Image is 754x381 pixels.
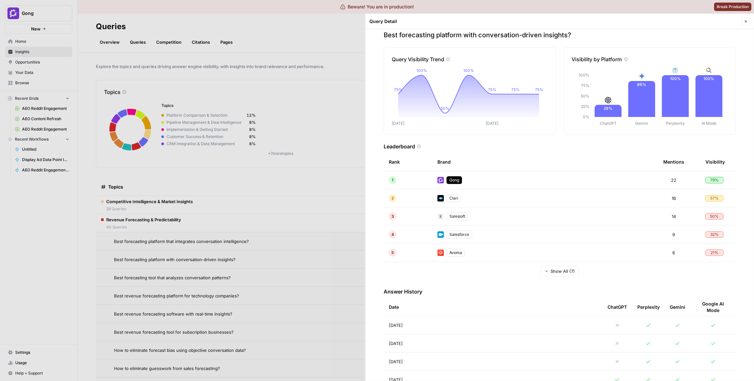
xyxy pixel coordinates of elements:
[710,232,719,237] span: 32 %
[583,114,589,119] tspan: 0%
[710,195,719,201] span: 57 %
[710,177,719,183] span: 79 %
[663,153,684,171] div: Mentions
[673,249,675,256] span: 6
[392,195,394,201] span: 2
[710,214,719,219] span: 50 %
[384,30,736,40] p: Best forecasting platform with conversation-driven insights?
[437,153,653,171] div: Brand
[711,250,718,256] span: 21 %
[447,176,462,184] div: Gong
[437,195,444,202] img: h6qlr8a97mop4asab8l5qtldq2wv
[581,94,589,98] tspan: 50%
[392,55,444,63] p: Query Visibility Trend
[391,214,394,219] span: 3
[637,298,660,316] div: Perplexity
[437,177,444,183] img: w6cjb6u2gvpdnjw72qw8i2q5f3eb
[447,231,472,238] div: Salesforce
[599,121,616,126] tspan: ChatGPT
[447,194,461,202] div: Clari
[635,121,648,126] tspan: Gemini
[572,55,622,63] p: Visibility by Platform
[369,18,740,25] div: Query Detail
[696,298,731,316] div: Google AI Mode
[673,231,675,238] span: 9
[670,298,685,316] div: Gemini
[540,266,579,276] button: Show All (7)
[389,322,403,329] span: [DATE]
[389,358,403,365] span: [DATE]
[705,153,725,171] div: Visibility
[437,213,444,220] img: vpq3xj2nnch2e2ivhsgwmf7hbkjf
[608,298,627,316] div: ChatGPT
[392,250,394,256] span: 5
[392,177,394,183] span: 1
[389,153,400,171] div: Rank
[579,73,589,77] tspan: 100%
[447,249,465,257] div: Avoma
[703,76,714,81] text: 100%
[392,121,405,126] tspan: [DATE]
[389,340,403,347] span: [DATE]
[535,87,543,92] tspan: 75%
[486,121,499,126] tspan: [DATE]
[581,83,589,88] tspan: 75%
[441,106,450,111] tspan: 50%
[702,121,716,126] tspan: AI Mode
[672,213,676,220] span: 14
[671,177,677,183] span: 22
[604,106,612,111] text: 29%
[447,213,468,220] div: Salesloft
[551,268,575,274] span: Show All (7)
[394,87,402,92] tspan: 75%
[666,121,685,126] tspan: Perplexity
[384,143,415,150] h3: Leaderboard
[512,87,520,92] tspan: 75%
[637,82,646,87] text: 86%
[391,232,394,237] span: 4
[437,249,444,256] img: wsphppoo7wgauyfs4ako1dw2w3xh
[463,68,474,73] tspan: 100%
[389,298,597,316] div: Date
[437,231,444,238] img: t5ivhg8jor0zzagzc03mug4u0re5
[581,104,589,109] tspan: 25%
[416,68,427,73] tspan: 100%
[488,87,496,92] tspan: 75%
[670,76,680,81] text: 100%
[672,195,676,202] span: 16
[384,288,736,295] h3: Answer History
